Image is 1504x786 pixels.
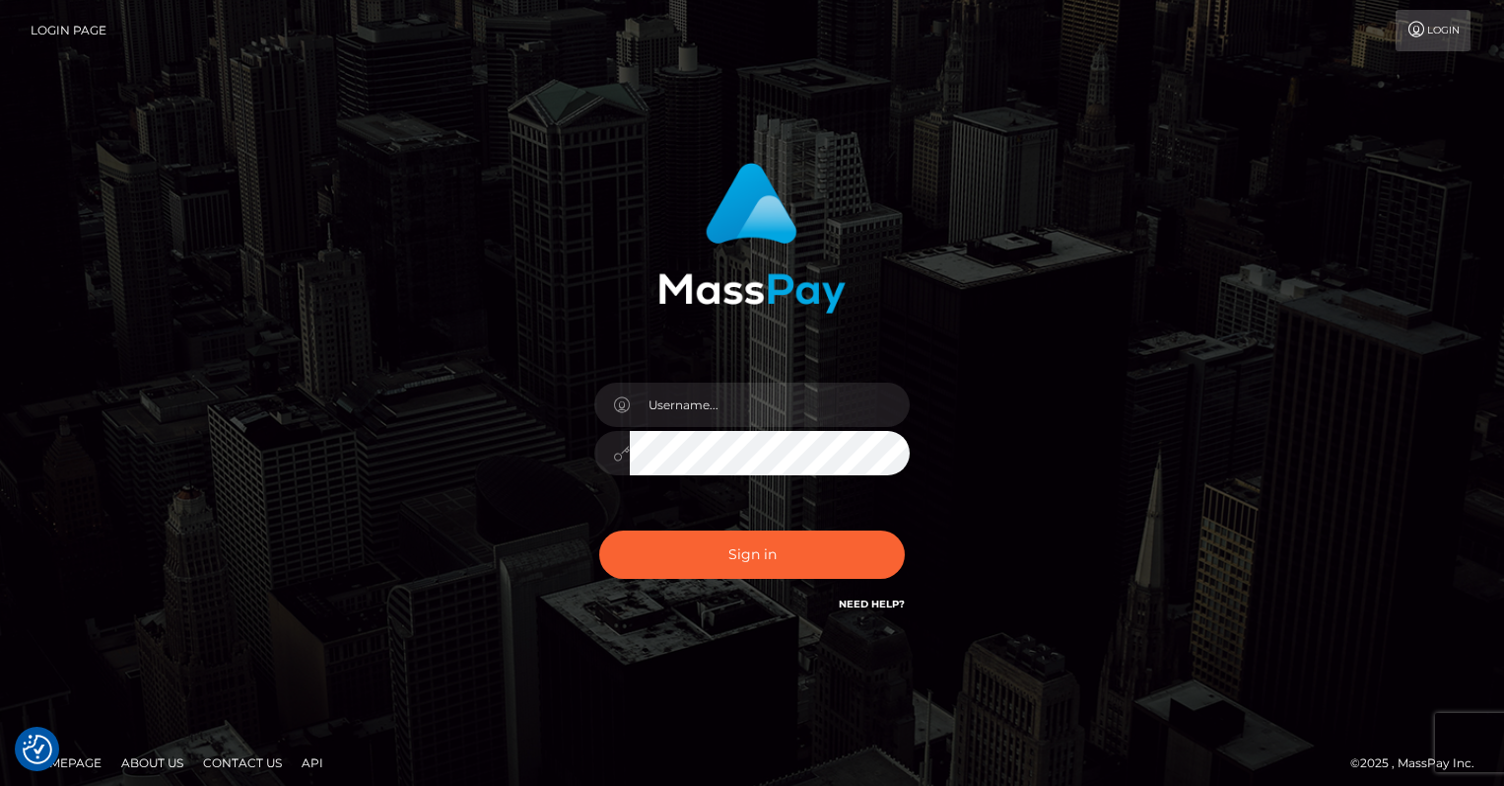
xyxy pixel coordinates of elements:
a: Login [1396,10,1470,51]
img: MassPay Login [658,163,846,314]
button: Sign in [599,531,905,579]
a: About Us [113,748,191,778]
img: Revisit consent button [23,735,52,764]
a: Login Page [31,10,106,51]
input: Username... [630,383,910,427]
a: Homepage [22,748,109,778]
button: Consent Preferences [23,735,52,764]
a: Need Help? [839,598,905,610]
a: API [294,748,331,778]
a: Contact Us [195,748,290,778]
div: © 2025 , MassPay Inc. [1350,752,1489,774]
